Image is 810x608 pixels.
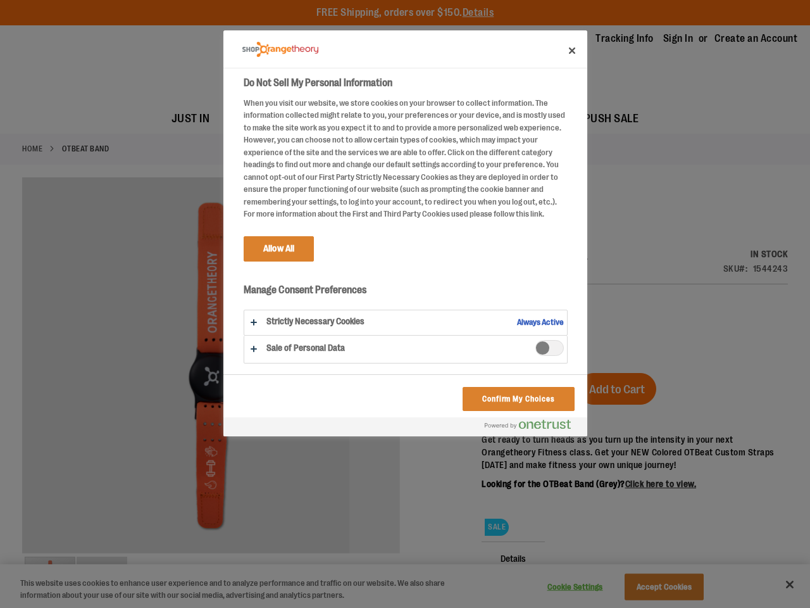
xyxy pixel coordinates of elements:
img: Powered by OneTrust Opens in a new Tab [485,419,571,429]
div: When you visit our website, we store cookies on your browser to collect information. The informat... [244,97,568,220]
div: Company Logo [242,37,318,62]
img: Company Logo [242,42,318,58]
a: Powered by OneTrust Opens in a new Tab [485,419,581,435]
div: Preference center [223,30,587,436]
button: Confirm My Choices [462,387,574,411]
div: Do Not Sell My Personal Information [223,30,587,436]
h2: Do Not Sell My Personal Information [244,75,568,91]
h3: Manage Consent Preferences [244,284,568,303]
button: Close [558,37,586,65]
span: Sale of Personal Data [535,340,564,356]
button: Allow All [244,236,314,262]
